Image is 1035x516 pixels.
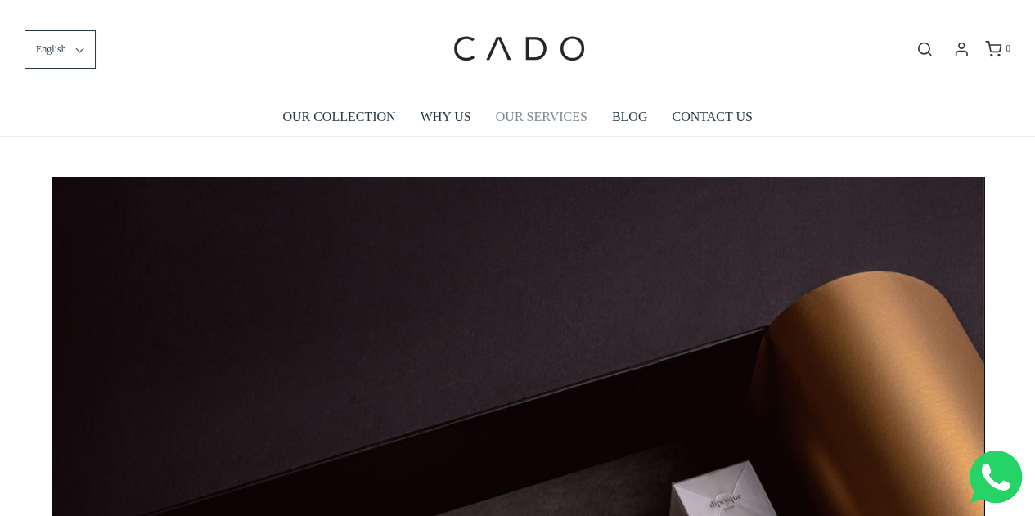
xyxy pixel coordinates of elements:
button: English [25,30,96,69]
button: Open search bar [910,40,939,58]
span: 0 [1006,43,1010,54]
span: Last name [466,2,520,15]
img: Whatsapp [970,451,1022,503]
span: Company name [466,69,547,82]
span: Number of gifts [466,136,544,149]
a: OUR SERVICES [496,98,587,136]
a: BLOG [612,98,648,136]
img: cadogifting [448,12,587,86]
a: OUR COLLECTION [282,98,395,136]
a: CONTACT US [672,98,752,136]
a: 0 [983,41,1010,57]
a: WHY US [421,98,471,136]
span: English [36,42,66,57]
